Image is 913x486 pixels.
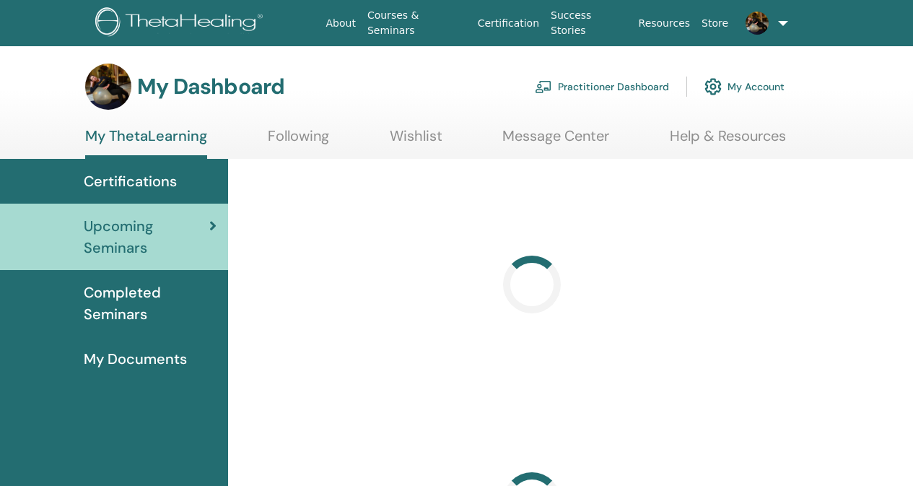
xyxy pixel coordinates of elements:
[535,71,669,103] a: Practitioner Dashboard
[633,10,696,37] a: Resources
[502,127,609,155] a: Message Center
[472,10,545,37] a: Certification
[268,127,329,155] a: Following
[746,12,769,35] img: default.jpg
[320,10,362,37] a: About
[84,215,209,259] span: Upcoming Seminars
[545,2,632,44] a: Success Stories
[84,348,187,370] span: My Documents
[390,127,442,155] a: Wishlist
[696,10,734,37] a: Store
[95,7,268,40] img: logo.png
[704,71,785,103] a: My Account
[535,80,552,93] img: chalkboard-teacher.svg
[84,282,217,325] span: Completed Seminars
[85,64,131,110] img: default.jpg
[362,2,472,44] a: Courses & Seminars
[84,170,177,192] span: Certifications
[704,74,722,99] img: cog.svg
[85,127,207,159] a: My ThetaLearning
[670,127,786,155] a: Help & Resources
[137,74,284,100] h3: My Dashboard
